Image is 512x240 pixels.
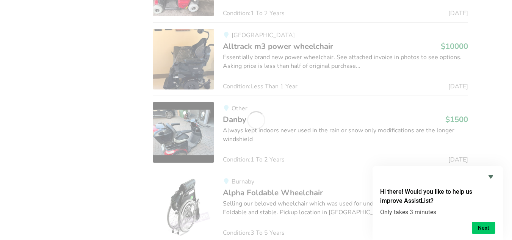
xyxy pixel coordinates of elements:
[232,177,254,186] span: Burnaby
[153,169,468,236] a: mobility-alpha foldable wheelchairBurnabyAlpha Foldable Wheelchair$200Selling our beloved wheelch...
[153,175,214,236] img: mobility-alpha foldable wheelchair
[441,41,468,51] h3: $10000
[232,31,295,39] span: [GEOGRAPHIC_DATA]
[223,10,285,16] span: Condition: 1 To 2 Years
[223,53,468,71] div: Essentially brand new power wheelchair. See attached invoice in photos to see options. Asking pri...
[448,157,468,163] span: [DATE]
[445,115,468,124] h3: $1500
[153,102,214,163] img: mobility-danby
[380,172,495,234] div: Hi there! Would you like to help us improve AssistList?
[153,29,214,89] img: mobility-alltrack m3 power wheelchair
[380,187,495,205] h2: Hi there! Would you like to help us improve AssistList?
[448,83,468,89] span: [DATE]
[472,222,495,234] button: Next question
[223,41,333,52] span: Alltrack m3 power wheelchair
[232,104,247,113] span: Other
[153,96,468,169] a: mobility-danby OtherDanby$1500Always kept indoors never used in the rain or snow only modificatio...
[486,172,495,181] button: Hide survey
[223,157,285,163] span: Condition: 1 To 2 Years
[223,114,246,125] span: Danby
[448,10,468,16] span: [DATE]
[223,83,297,89] span: Condition: Less Than 1 Year
[223,230,285,236] span: Condition: 3 To 5 Years
[223,126,468,144] div: Always kept indoors never used in the rain or snow only modifications are the longer windshield
[223,199,468,217] div: Selling our beloved wheelchair which was used for under 5 years and is well looked after. Foldabl...
[153,22,468,96] a: mobility-alltrack m3 power wheelchair [GEOGRAPHIC_DATA]Alltrack m3 power wheelchair$10000Essentia...
[223,187,323,198] span: Alpha Foldable Wheelchair
[380,209,495,216] p: Only takes 3 minutes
